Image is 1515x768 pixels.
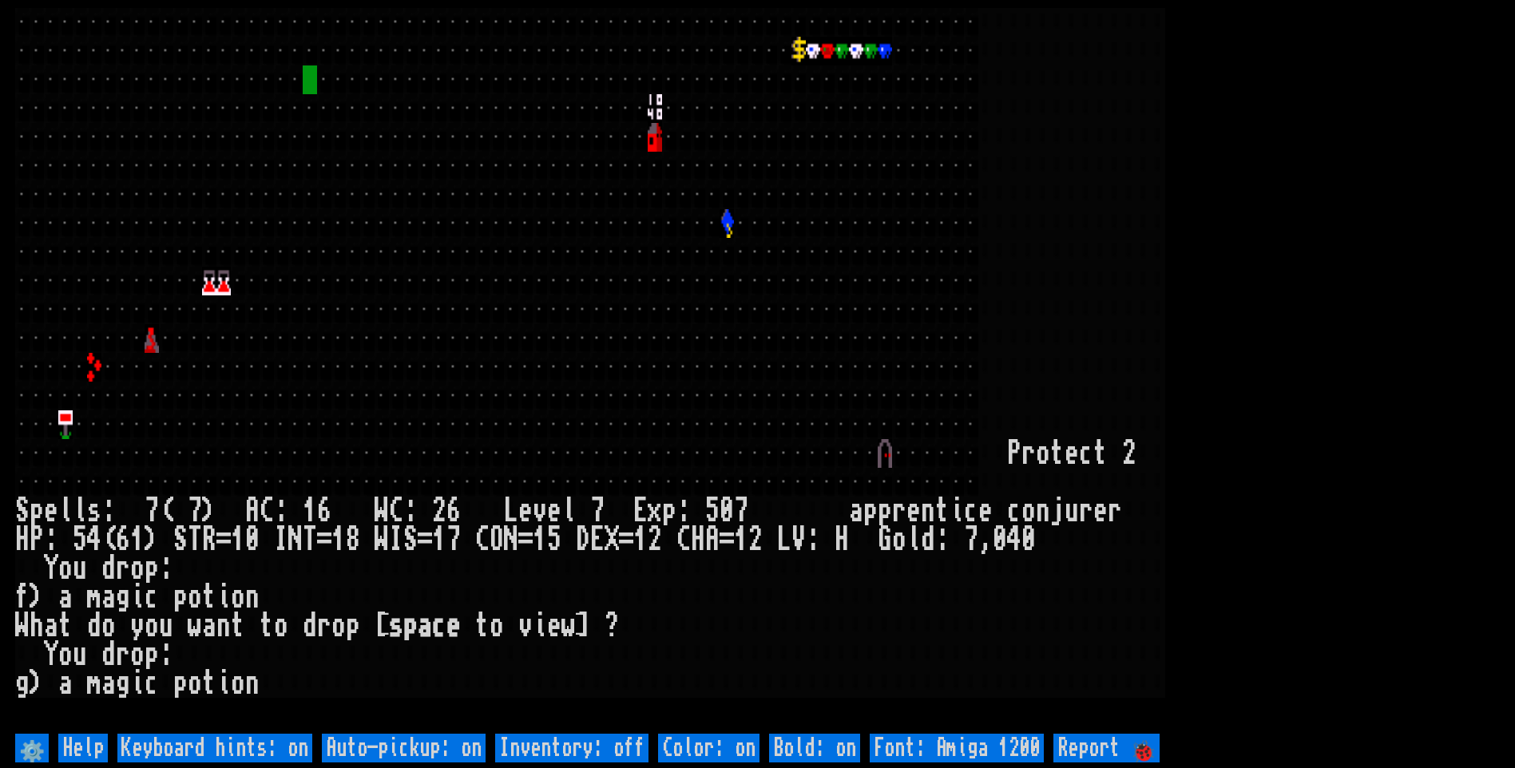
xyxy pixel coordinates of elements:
div: = [216,525,231,554]
div: Y [44,554,58,583]
input: Keyboard hints: on [117,734,312,762]
div: ) [145,525,159,554]
div: t [1093,439,1108,468]
div: a [418,612,432,640]
div: c [145,669,159,698]
div: a [101,669,116,698]
div: 7 [964,525,978,554]
div: w [188,612,202,640]
div: v [518,612,533,640]
div: W [15,612,30,640]
div: 0 [993,525,1007,554]
div: E [633,497,648,525]
div: e [978,497,993,525]
div: 2 [648,525,662,554]
div: s [87,497,101,525]
div: n [245,583,260,612]
div: p [878,497,892,525]
div: = [720,525,734,554]
div: 6 [446,497,461,525]
div: m [87,669,101,698]
div: n [216,612,231,640]
div: t [475,612,490,640]
div: i [216,583,231,612]
div: e [906,497,921,525]
div: o [331,612,346,640]
div: d [303,612,317,640]
div: C [475,525,490,554]
div: N [504,525,518,554]
div: c [432,612,446,640]
div: P [1007,439,1021,468]
div: 5 [547,525,561,554]
div: 5 [73,525,87,554]
div: o [58,554,73,583]
div: e [446,612,461,640]
input: Color: on [658,734,759,762]
div: 5 [705,497,720,525]
div: j [1050,497,1065,525]
div: o [130,640,145,669]
div: p [662,497,676,525]
div: ] [576,612,590,640]
div: 7 [188,497,202,525]
input: Auto-pickup: on [322,734,486,762]
div: 7 [590,497,605,525]
div: r [116,640,130,669]
div: 0 [245,525,260,554]
div: 6 [116,525,130,554]
div: S [403,525,418,554]
div: 1 [533,525,547,554]
div: t [202,583,216,612]
div: R [202,525,216,554]
div: ( [159,497,173,525]
div: i [130,669,145,698]
div: 4 [1007,525,1021,554]
div: p [863,497,878,525]
div: : [159,554,173,583]
div: ) [202,497,216,525]
div: r [317,612,331,640]
div: : [101,497,116,525]
div: a [101,583,116,612]
div: p [145,554,159,583]
div: e [547,497,561,525]
div: v [533,497,547,525]
div: V [791,525,806,554]
div: e [44,497,58,525]
div: n [921,497,935,525]
div: G [878,525,892,554]
div: : [676,497,691,525]
div: : [403,497,418,525]
div: g [116,583,130,612]
div: h [30,612,44,640]
div: 7 [734,497,748,525]
div: o [490,612,504,640]
div: l [73,497,87,525]
div: 0 [1021,525,1036,554]
div: 1 [303,497,317,525]
div: p [346,612,360,640]
div: e [1065,439,1079,468]
div: ? [605,612,619,640]
div: i [216,669,231,698]
div: : [274,497,288,525]
div: = [317,525,331,554]
div: L [777,525,791,554]
div: C [389,497,403,525]
div: 1 [130,525,145,554]
div: e [547,612,561,640]
div: C [676,525,691,554]
div: o [892,525,906,554]
div: s [389,612,403,640]
div: r [1108,497,1122,525]
div: u [1065,497,1079,525]
div: 0 [720,497,734,525]
div: X [605,525,619,554]
div: 6 [317,497,331,525]
div: : [935,525,950,554]
div: a [849,497,863,525]
div: A [705,525,720,554]
div: 7 [145,497,159,525]
div: 1 [231,525,245,554]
